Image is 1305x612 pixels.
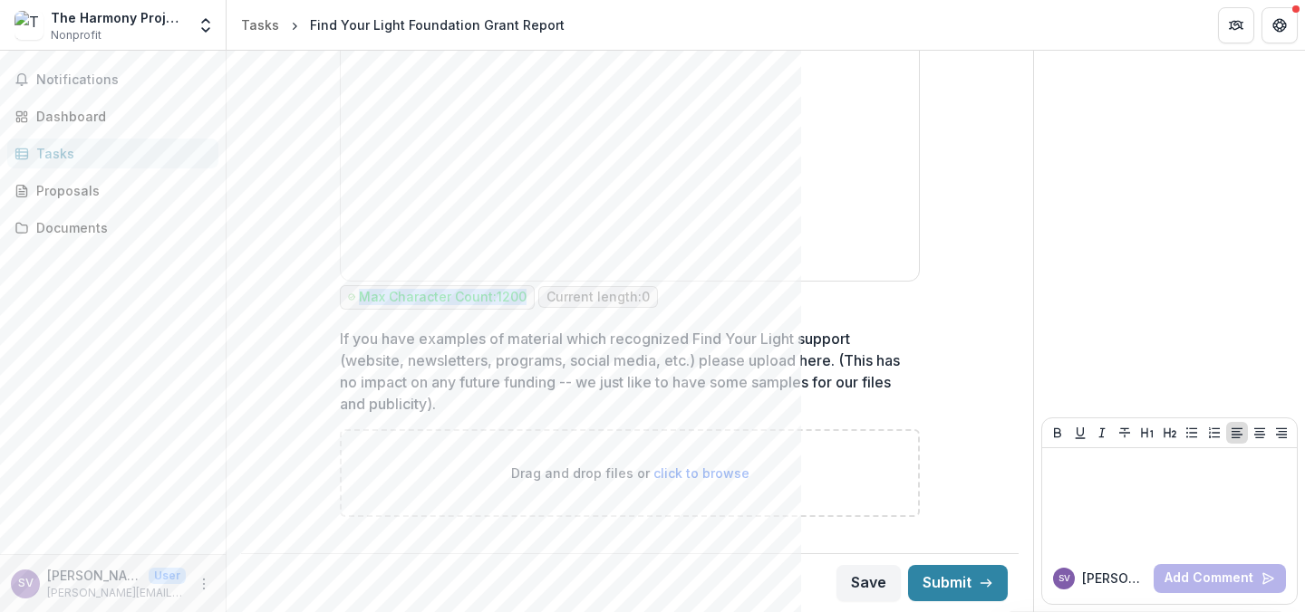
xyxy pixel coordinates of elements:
a: Proposals [7,176,218,206]
button: Align Right [1271,422,1292,444]
button: More [193,573,215,595]
p: User [149,568,186,584]
button: Underline [1069,422,1091,444]
div: Find Your Light Foundation Grant Report [310,15,565,34]
button: Heading 1 [1136,422,1158,444]
button: Get Help [1261,7,1298,43]
button: Align Center [1249,422,1271,444]
img: The Harmony Project [14,11,43,40]
a: Tasks [7,139,218,168]
p: [PERSON_NAME][EMAIL_ADDRESS][DOMAIN_NAME] [47,585,186,601]
button: Partners [1218,7,1254,43]
p: Drag and drop files or [511,464,749,483]
span: click to browse [653,465,749,481]
button: Bold [1047,422,1068,444]
a: Tasks [234,12,286,38]
div: Sam Vasquez [1058,574,1070,583]
button: Align Left [1226,422,1248,444]
button: Italicize [1091,422,1113,444]
a: Dashboard [7,101,218,131]
a: Documents [7,213,218,243]
button: Notifications [7,65,218,94]
div: Dashboard [36,107,204,126]
button: Add Comment [1154,564,1286,593]
div: The Harmony Project [51,8,186,27]
button: Bullet List [1181,422,1203,444]
div: Documents [36,218,204,237]
p: Current length: 0 [546,290,650,305]
p: Max Character Count: 1200 [359,290,527,305]
button: Open entity switcher [193,7,218,43]
button: Submit [908,565,1008,601]
div: Tasks [36,144,204,163]
span: Notifications [36,72,211,88]
button: Ordered List [1203,422,1225,444]
p: [PERSON_NAME] [47,566,141,585]
p: [PERSON_NAME] [1082,569,1146,588]
div: Proposals [36,181,204,200]
button: Heading 2 [1159,422,1181,444]
button: Save [836,565,901,601]
p: If you have examples of material which recognized Find Your Light support (website, newsletters, ... [340,328,909,415]
span: Nonprofit [51,27,101,43]
div: Tasks [241,15,279,34]
nav: breadcrumb [234,12,572,38]
div: Sam Vasquez [18,578,34,589]
button: Strike [1114,422,1136,444]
